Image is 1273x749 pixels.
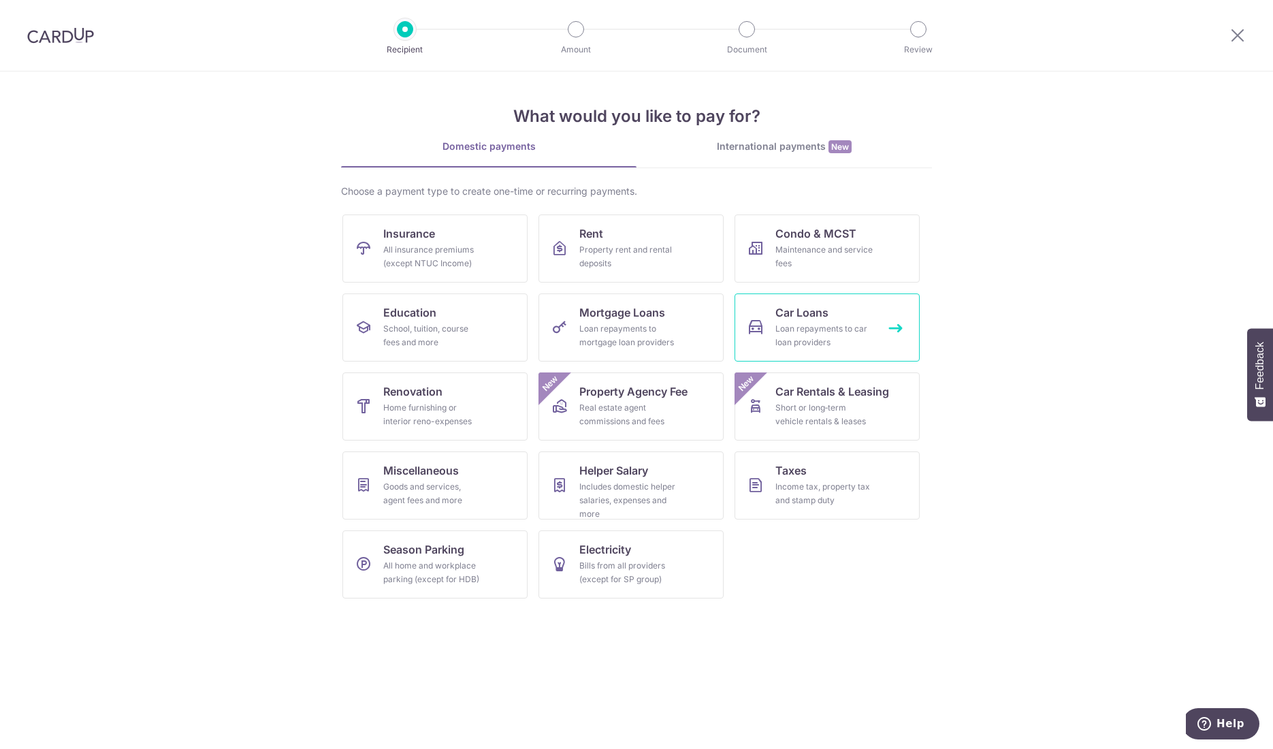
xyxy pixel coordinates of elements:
[579,462,648,479] span: Helper Salary
[383,383,442,400] span: Renovation
[342,451,528,520] a: MiscellaneousGoods and services, agent fees and more
[579,383,688,400] span: Property Agency Fee
[526,43,626,57] p: Amount
[538,293,724,362] a: Mortgage LoansLoan repayments to mortgage loan providers
[775,383,889,400] span: Car Rentals & Leasing
[383,322,481,349] div: School, tuition, course fees and more
[342,293,528,362] a: EducationSchool, tuition, course fees and more
[538,372,724,441] a: Property Agency FeeReal estate agent commissions and feesNew
[342,530,528,599] a: Season ParkingAll home and workplace parking (except for HDB)
[1247,328,1273,421] button: Feedback - Show survey
[579,541,631,558] span: Electricity
[383,304,436,321] span: Education
[539,372,562,395] span: New
[579,401,677,428] div: Real estate agent commissions and fees
[775,322,873,349] div: Loan repayments to car loan providers
[579,559,677,586] div: Bills from all providers (except for SP group)
[735,372,758,395] span: New
[579,243,677,270] div: Property rent and rental deposits
[342,214,528,283] a: InsuranceAll insurance premiums (except NTUC Income)
[775,243,873,270] div: Maintenance and service fees
[579,225,603,242] span: Rent
[735,372,920,441] a: Car Rentals & LeasingShort or long‑term vehicle rentals & leasesNew
[1186,708,1259,742] iframe: Opens a widget where you can find more information
[775,462,807,479] span: Taxes
[735,293,920,362] a: Car LoansLoan repayments to car loan providers
[383,243,481,270] div: All insurance premiums (except NTUC Income)
[383,559,481,586] div: All home and workplace parking (except for HDB)
[735,451,920,520] a: TaxesIncome tax, property tax and stamp duty
[775,304,828,321] span: Car Loans
[355,43,455,57] p: Recipient
[636,140,932,154] div: International payments
[538,214,724,283] a: RentProperty rent and rental deposits
[868,43,969,57] p: Review
[579,480,677,521] div: Includes domestic helper salaries, expenses and more
[383,541,464,558] span: Season Parking
[538,451,724,520] a: Helper SalaryIncludes domestic helper salaries, expenses and more
[341,104,932,129] h4: What would you like to pay for?
[341,140,636,153] div: Domestic payments
[383,480,481,507] div: Goods and services, agent fees and more
[383,462,459,479] span: Miscellaneous
[579,322,677,349] div: Loan repayments to mortgage loan providers
[775,480,873,507] div: Income tax, property tax and stamp duty
[1254,342,1266,389] span: Feedback
[342,372,528,441] a: RenovationHome furnishing or interior reno-expenses
[828,140,852,153] span: New
[538,530,724,599] a: ElectricityBills from all providers (except for SP group)
[579,304,665,321] span: Mortgage Loans
[735,214,920,283] a: Condo & MCSTMaintenance and service fees
[341,185,932,198] div: Choose a payment type to create one-time or recurring payments.
[775,225,856,242] span: Condo & MCST
[696,43,797,57] p: Document
[383,401,481,428] div: Home furnishing or interior reno-expenses
[27,27,94,44] img: CardUp
[775,401,873,428] div: Short or long‑term vehicle rentals & leases
[383,225,435,242] span: Insurance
